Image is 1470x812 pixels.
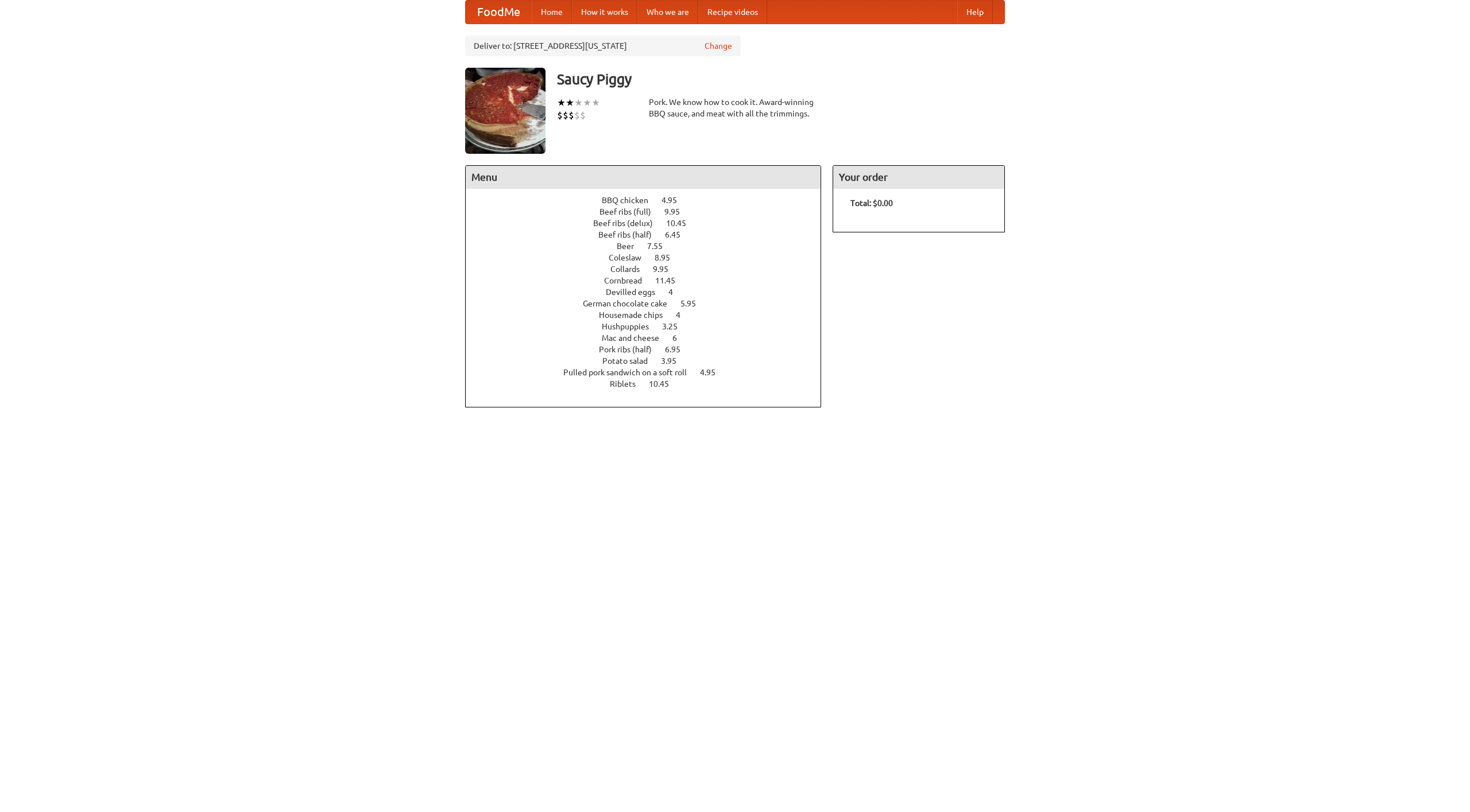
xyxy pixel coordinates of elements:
span: Beef ribs (full) [599,207,663,216]
a: How it works [572,1,637,24]
span: Pulled pork sandwich on a soft roll [563,368,698,377]
h4: Menu [466,166,821,189]
a: Beer 7.55 [617,242,684,251]
span: German chocolate cake [583,299,679,308]
li: ★ [566,96,574,109]
span: Beef ribs (half) [598,230,663,239]
a: German chocolate cake 5.95 [583,299,717,308]
span: 6.95 [665,345,692,354]
span: 8.95 [655,253,682,262]
span: 4.95 [661,196,688,205]
li: $ [568,109,574,122]
li: ★ [574,96,583,109]
a: Cornbread 11.45 [604,276,697,285]
a: Beef ribs (half) 6.45 [598,230,702,239]
span: 3.95 [661,356,688,366]
a: Devilled eggs 4 [606,287,694,297]
a: Hushpuppies 3.25 [602,322,699,331]
a: Beef ribs (full) 9.95 [599,207,701,216]
span: Devilled eggs [606,287,667,297]
span: 9.95 [653,265,680,274]
img: angular.jpg [465,68,546,154]
a: Potato salad 3.95 [602,356,698,366]
div: Deliver to: [STREET_ADDRESS][US_STATE] [465,36,741,56]
span: Beef ribs (delux) [593,219,664,228]
span: BBQ chicken [602,196,660,205]
span: 10.45 [649,379,680,388]
h3: Saucy Piggy [557,68,1005,91]
span: Beer [617,242,645,251]
a: BBQ chicken 4.95 [602,196,698,205]
span: Collards [610,265,651,274]
span: Riblets [610,379,647,388]
span: 10.45 [666,219,698,228]
h4: Your order [833,166,1004,189]
a: Recipe videos [698,1,767,24]
a: Change [705,40,732,52]
span: Hushpuppies [602,322,660,331]
a: Collards 9.95 [610,265,690,274]
li: $ [580,109,586,122]
span: 6 [672,333,688,343]
span: Housemade chips [599,310,674,320]
a: Who we are [637,1,698,24]
span: Coleslaw [609,253,653,262]
span: Mac and cheese [602,333,671,343]
li: $ [574,109,580,122]
a: Housemade chips 4 [599,310,702,320]
span: 11.45 [655,276,687,285]
span: Pork ribs (half) [599,345,663,354]
a: Help [957,1,993,24]
span: Potato salad [602,356,659,366]
a: FoodMe [466,1,532,24]
a: Pork ribs (half) 6.95 [599,345,702,354]
a: Mac and cheese 6 [602,333,698,343]
li: ★ [583,96,591,109]
span: Cornbread [604,276,653,285]
span: 5.95 [680,299,707,308]
span: 9.95 [664,207,691,216]
a: Coleslaw 8.95 [609,253,691,262]
span: 6.45 [665,230,692,239]
a: Pulled pork sandwich on a soft roll 4.95 [563,368,737,377]
li: ★ [591,96,600,109]
a: Home [532,1,572,24]
li: $ [563,109,568,122]
div: Pork. We know how to cook it. Award-winning BBQ sauce, and meat with all the trimmings. [649,96,821,119]
span: 4.95 [700,368,727,377]
a: Beef ribs (delux) 10.45 [593,219,707,228]
li: ★ [557,96,566,109]
span: 7.55 [647,242,674,251]
span: 4 [668,287,684,297]
a: Riblets 10.45 [610,379,690,388]
span: 3.25 [662,322,689,331]
li: $ [557,109,563,122]
span: 4 [676,310,692,320]
b: Total: $0.00 [850,199,893,208]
